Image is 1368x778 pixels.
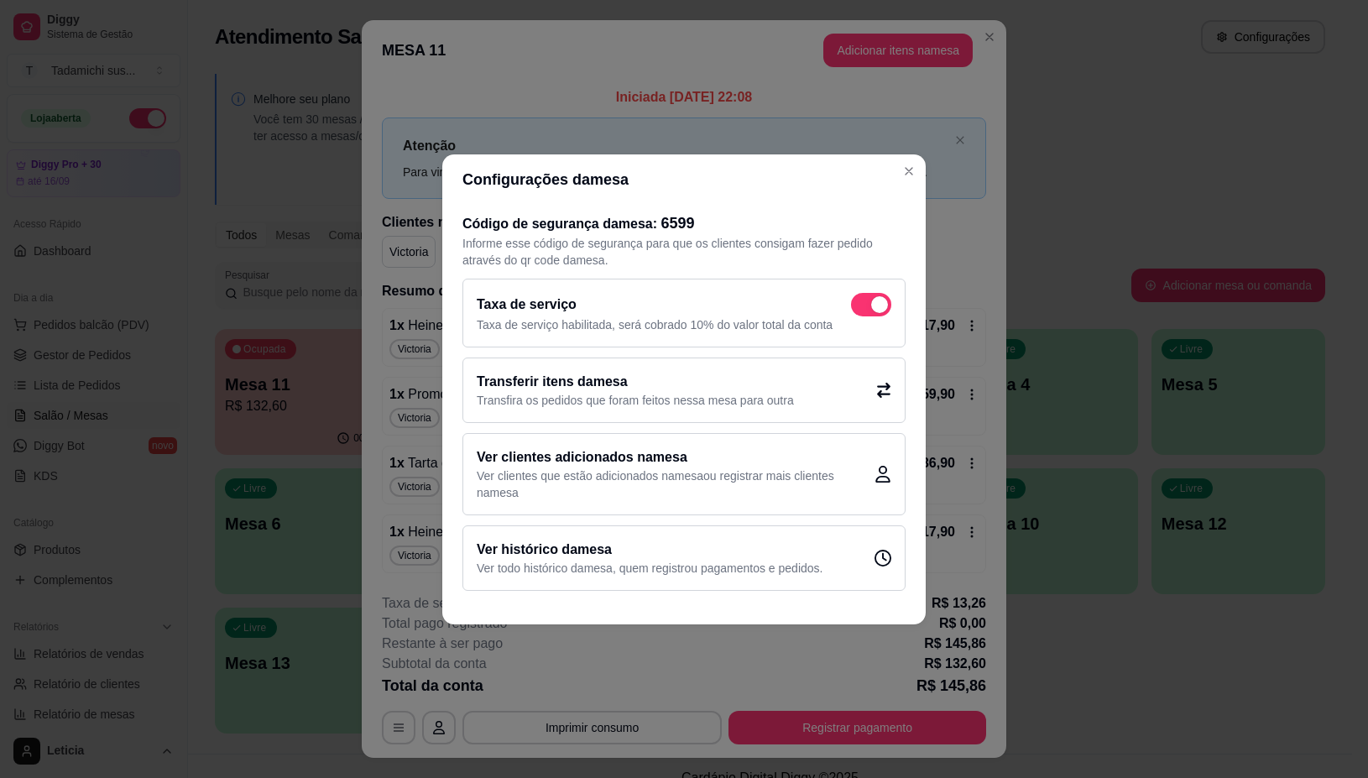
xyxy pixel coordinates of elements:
[477,447,875,467] h2: Ver clientes adicionados na mesa
[895,158,922,185] button: Close
[661,215,695,232] span: 6599
[477,560,822,577] p: Ver todo histórico da mesa , quem registrou pagamentos e pedidos.
[477,316,891,333] p: Taxa de serviço habilitada, será cobrado 10% do valor total da conta
[477,540,822,560] h2: Ver histórico da mesa
[477,392,794,409] p: Transfira os pedidos que foram feitos nessa mesa para outra
[477,295,577,315] h2: Taxa de serviço
[477,372,794,392] h2: Transferir itens da mesa
[462,211,906,235] h2: Código de segurança da mesa :
[462,235,906,269] p: Informe esse código de segurança para que os clientes consigam fazer pedido através do qr code da...
[442,154,926,205] header: Configurações da mesa
[477,467,875,501] p: Ver clientes que estão adicionados na mesa ou registrar mais clientes na mesa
